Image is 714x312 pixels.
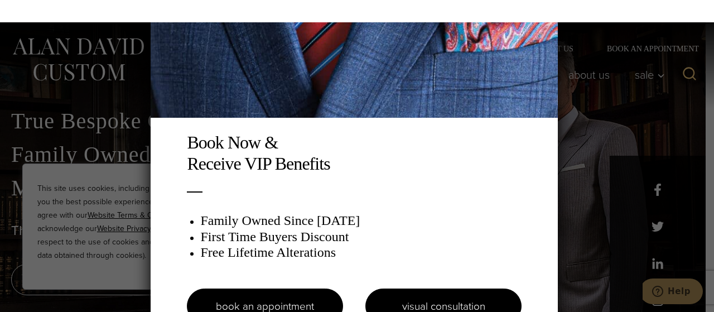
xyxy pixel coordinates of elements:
h2: Book Now & Receive VIP Benefits [187,132,522,175]
span: Help [25,8,48,18]
h3: Family Owned Since [DATE] [200,213,522,229]
h3: Free Lifetime Alterations [200,244,522,261]
h3: First Time Buyers Discount [200,229,522,245]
